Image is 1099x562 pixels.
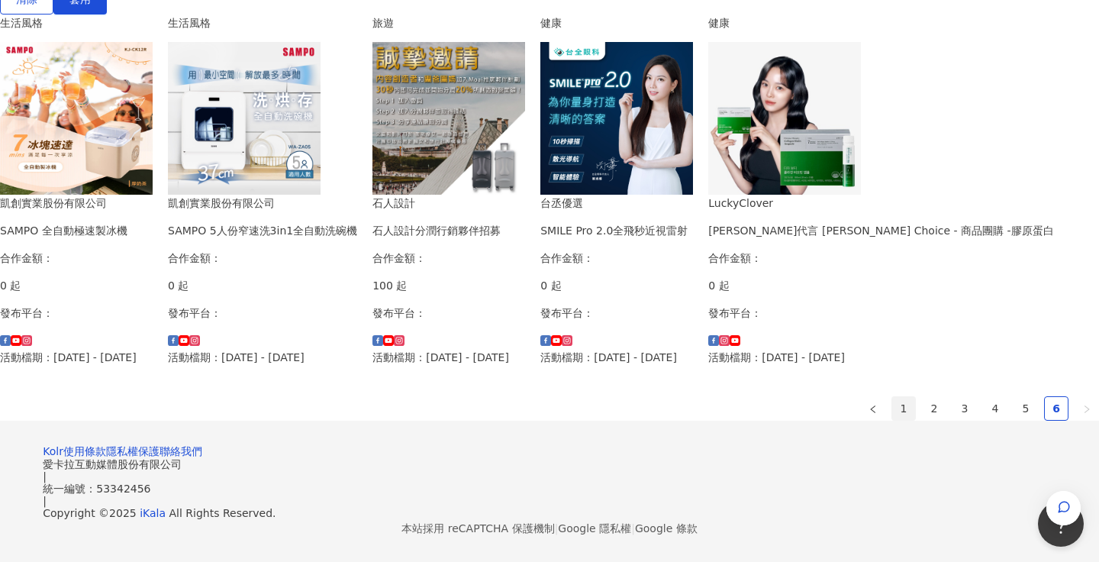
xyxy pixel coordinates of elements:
div: 石人設計 [372,195,525,212]
p: 0 起 [540,277,693,294]
p: 發布平台： [708,305,1053,321]
p: 活動檔期：[DATE] - [DATE] [540,349,693,366]
img: SAMPO 5人份窄速洗3in1全自動洗碗機 [168,42,321,195]
img: 韓國健康食品功能性膠原蛋白 [708,42,861,195]
p: 合作金額： [168,250,357,266]
div: 健康 [708,15,1053,31]
div: 石人設計分潤行銷夥伴招募 [372,222,525,239]
li: 3 [952,396,977,421]
div: 生活風格 [168,15,357,31]
a: 聯絡我們 [160,445,202,457]
a: 1 [892,397,915,420]
span: | [555,522,559,535]
div: 統一編號：53342456 [43,483,1056,495]
p: 發布平台： [540,305,693,321]
p: 合作金額： [708,250,1053,266]
span: right [1082,405,1091,414]
button: right [1075,396,1099,421]
span: 本站採用 reCAPTCHA 保護機制 [401,519,697,538]
div: 凱創實業股份有限公司 [168,195,357,212]
span: | [43,495,47,507]
span: | [631,522,635,535]
div: LuckyClover [708,195,1053,212]
div: 旅遊 [372,15,525,31]
div: Copyright © 2025 All Rights Reserved. [43,507,1056,519]
div: 健康 [540,15,693,31]
li: Next Page [1075,396,1099,421]
button: left [861,396,885,421]
p: 發布平台： [168,305,357,321]
li: Previous Page [861,396,885,421]
li: 6 [1044,396,1068,421]
div: 愛卡拉互動媒體股份有限公司 [43,458,1056,470]
a: Google 條款 [635,522,698,535]
p: 活動檔期：[DATE] - [DATE] [168,349,357,366]
img: 石人設計行李箱 [372,42,525,195]
p: 合作金額： [372,250,525,266]
p: 0 起 [168,277,357,294]
p: 0 起 [708,277,1053,294]
li: 5 [1014,396,1038,421]
div: SAMPO 5人份窄速洗3in1全自動洗碗機 [168,222,357,239]
p: 發布平台： [372,305,525,321]
a: Kolr [43,445,63,457]
a: 4 [984,397,1007,420]
div: [PERSON_NAME]代言 [PERSON_NAME] Choice - 商品團購 -膠原蛋白 [708,222,1053,239]
li: 1 [891,396,916,421]
a: 5 [1014,397,1037,420]
a: 3 [953,397,976,420]
p: 100 起 [372,277,525,294]
img: SMILE Pro 2.0全飛秒近視雷射 [540,42,693,195]
iframe: Help Scout Beacon - Open [1038,501,1084,547]
a: 使用條款 [63,445,106,457]
li: 4 [983,396,1007,421]
p: 活動檔期：[DATE] - [DATE] [708,349,1053,366]
a: 6 [1045,397,1068,420]
a: iKala [140,507,166,519]
span: | [43,470,47,483]
a: 2 [923,397,946,420]
a: 隱私權保護 [106,445,160,457]
a: Google 隱私權 [558,522,631,535]
li: 2 [922,396,946,421]
div: 台丞優選 [540,195,693,212]
p: 合作金額： [540,250,693,266]
div: SMILE Pro 2.0全飛秒近視雷射 [540,222,693,239]
span: left [869,405,878,414]
p: 活動檔期：[DATE] - [DATE] [372,349,525,366]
